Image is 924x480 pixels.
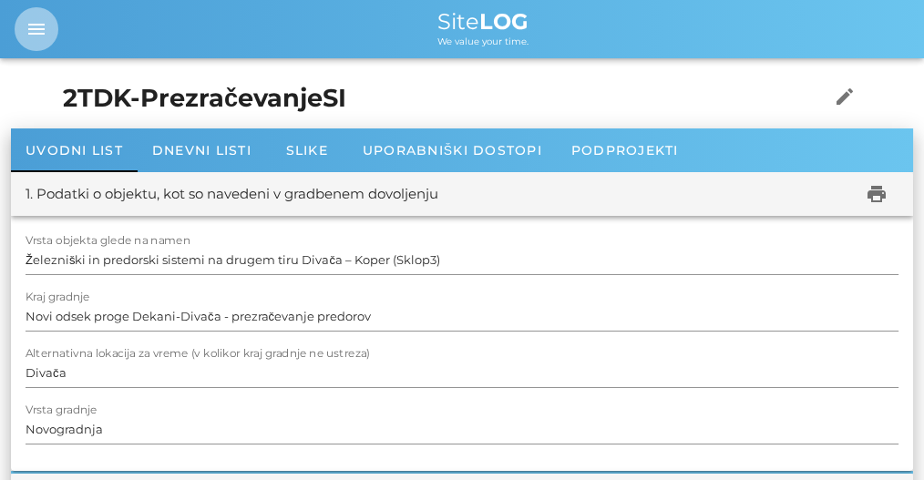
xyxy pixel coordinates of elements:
b: LOG [479,8,529,35]
label: Vrsta gradnje [26,403,98,417]
span: We value your time. [437,36,529,47]
iframe: Chat Widget [833,393,924,480]
i: print [866,183,888,205]
span: Slike [286,142,328,158]
i: edit [834,86,856,107]
label: Vrsta objekta glede na namen [26,234,190,248]
div: 1. Podatki o objektu, kot so navedeni v gradbenem dovoljenju [26,184,438,205]
h1: 2TDK-PrezračevanjeSI [63,80,795,117]
span: Uvodni list [26,142,123,158]
label: Kraj gradnje [26,291,90,304]
span: Podprojekti [571,142,679,158]
i: menu [26,18,47,40]
span: Dnevni listi [152,142,252,158]
span: Site [437,8,529,35]
div: Pripomoček za klepet [833,393,924,480]
label: Alternativna lokacija za vreme (v kolikor kraj gradnje ne ustreza) [26,347,370,361]
span: Uporabniški dostopi [363,142,542,158]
